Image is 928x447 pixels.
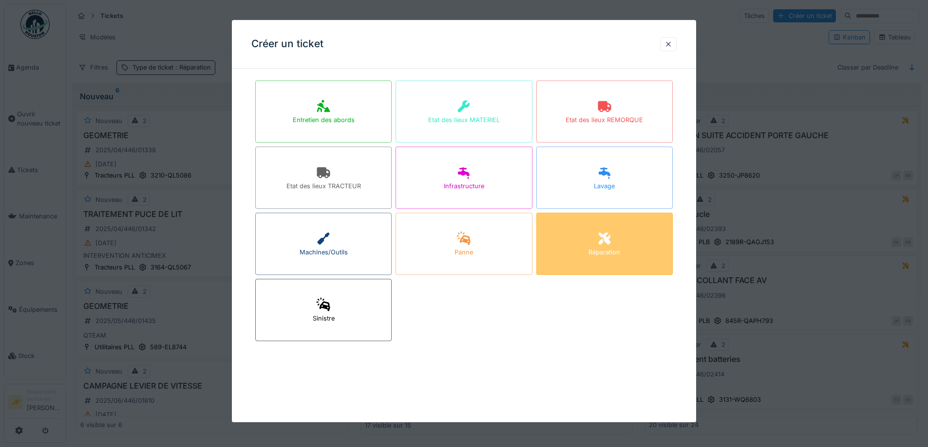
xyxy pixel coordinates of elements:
[566,116,643,125] div: Etat des lieux REMORQUE
[455,248,473,257] div: Panne
[300,248,348,257] div: Machines/Outils
[444,182,484,191] div: Infrastructure
[293,116,355,125] div: Entretien des abords
[594,182,615,191] div: Lavage
[251,38,323,50] h3: Créer un ticket
[313,314,335,323] div: Sinistre
[588,248,620,257] div: Réparation
[428,116,500,125] div: Etat des lieux MATERIEL
[286,182,361,191] div: Etat des lieux TRACTEUR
